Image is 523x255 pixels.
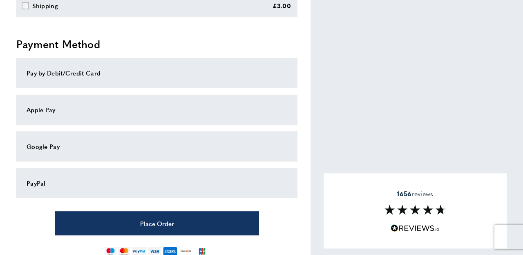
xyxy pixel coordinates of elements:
[273,1,291,11] div: £3.00
[27,68,287,78] div: Pay by Debit/Credit Card
[397,190,433,198] span: reviews
[16,37,297,51] h2: Payment Method
[32,1,58,11] div: Shipping
[27,178,287,188] div: PayPal
[391,224,440,232] img: Reviews.io 5 stars
[27,142,287,151] div: Google Pay
[384,205,446,215] img: Reviews section
[397,189,411,198] strong: 1656
[27,105,287,115] div: Apple Pay
[55,211,259,235] button: Place Order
